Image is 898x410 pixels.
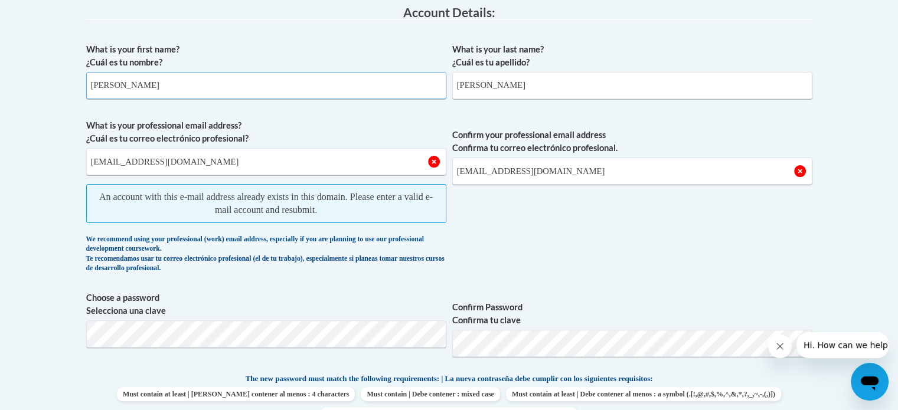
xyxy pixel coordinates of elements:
[361,387,499,401] span: Must contain | Debe contener : mixed case
[86,43,446,69] label: What is your first name? ¿Cuál es tu nombre?
[851,363,889,401] iframe: Button to launch messaging window
[796,332,889,358] iframe: Message from company
[452,158,812,185] input: Required
[86,72,446,99] input: Metadata input
[246,373,653,384] span: The new password must match the following requirements: | La nueva contraseña debe cumplir con lo...
[452,301,812,327] label: Confirm Password Confirma tu clave
[403,5,495,19] span: Account Details:
[768,334,792,358] iframe: Close message
[117,387,355,401] span: Must contain at least | [PERSON_NAME] contener al menos : 4 characters
[86,291,446,317] label: Choose a password Selecciona una clave
[452,72,812,99] input: Metadata input
[452,43,812,69] label: What is your last name? ¿Cuál es tu apellido?
[452,129,812,155] label: Confirm your professional email address Confirma tu correo electrónico profesional.
[506,387,781,401] span: Must contain at least | Debe contener al menos : a symbol (.[!,@,#,$,%,^,&,*,?,_,~,-,(,)])
[86,119,446,145] label: What is your professional email address? ¿Cuál es tu correo electrónico profesional?
[86,184,446,223] span: An account with this e-mail address already exists in this domain. Please enter a valid e-mail ac...
[86,235,446,274] div: We recommend using your professional (work) email address, especially if you are planning to use ...
[86,148,446,175] input: Metadata input
[7,8,96,18] span: Hi. How can we help?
